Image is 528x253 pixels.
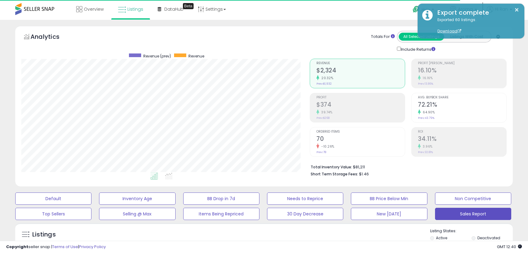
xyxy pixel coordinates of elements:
[319,76,333,80] small: 20.32%
[188,53,204,59] span: Revenue
[316,101,405,109] h2: $374
[143,53,171,59] span: Revenue (prev)
[477,235,500,240] label: Deactivated
[15,208,91,220] button: Top Sellers
[79,244,106,250] a: Privacy Policy
[351,193,427,205] button: BB Price Below Min
[392,46,443,53] div: Include Returns
[183,3,194,9] div: Tooltip anchor
[267,193,343,205] button: Needs to Reprice
[311,164,352,170] b: Total Inventory Value:
[316,82,332,86] small: Prev: $1,932
[183,208,259,220] button: Items Being Repriced
[316,116,330,120] small: Prev: $268
[84,6,104,12] span: Overview
[437,28,461,34] a: Download
[319,110,332,115] small: 39.74%
[418,150,433,154] small: Prev: 32.81%
[316,135,405,144] h2: 70
[316,96,405,99] span: Profit
[433,17,520,34] div: Exported 60 listings.
[430,228,513,234] p: Listing States:
[30,32,71,42] h5: Analytics
[127,6,143,12] span: Listings
[316,130,405,134] span: Ordered Items
[412,5,420,13] i: Get Help
[316,67,405,75] h2: $2,324
[52,244,78,250] a: Terms of Use
[418,130,506,134] span: ROI
[418,116,434,120] small: Prev: 43.79%
[421,76,433,80] small: 16.16%
[418,67,506,75] h2: 16.10%
[436,235,447,240] label: Active
[421,144,433,149] small: 3.96%
[497,244,522,250] span: 2025-08-18 12:40 GMT
[351,208,427,220] button: New [DATE]
[183,193,259,205] button: BB Drop in 7d
[267,208,343,220] button: 30 Day Decrease
[311,163,502,170] li: $81,211
[418,96,506,99] span: Avg. Buybox Share
[435,208,511,220] button: Sales Report
[421,110,435,115] small: 64.90%
[399,33,444,41] button: All Selected Listings
[311,171,358,177] b: Short Term Storage Fees:
[99,193,175,205] button: Inventory Age
[164,6,184,12] span: DataHub
[316,62,405,65] span: Revenue
[359,171,369,177] span: $1.46
[408,1,440,20] a: Help
[435,193,511,205] button: Non Competitive
[99,208,175,220] button: Selling @ Max
[418,101,506,109] h2: 72.21%
[319,144,334,149] small: -10.26%
[418,62,506,65] span: Profit [PERSON_NAME]
[418,82,433,86] small: Prev: 13.86%
[433,8,520,17] div: Export complete
[15,193,91,205] button: Default
[32,230,56,239] h5: Listings
[6,244,28,250] strong: Copyright
[6,244,106,250] div: seller snap | |
[371,34,395,40] div: Totals For
[514,6,519,14] button: ×
[418,135,506,144] h2: 34.11%
[316,150,326,154] small: Prev: 78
